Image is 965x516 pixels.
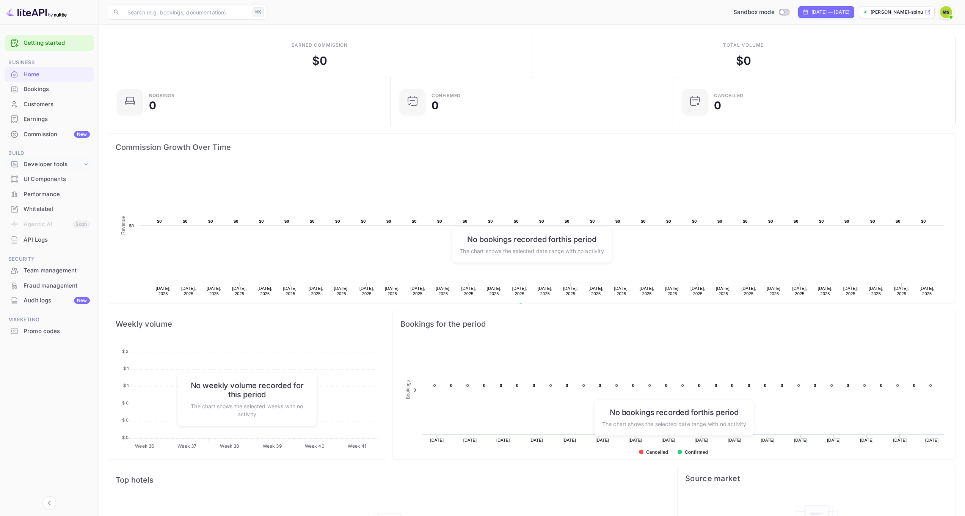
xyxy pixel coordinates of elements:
[602,420,746,428] p: The chart shows the selected date range with no activity
[743,219,748,223] text: $0
[565,219,570,223] text: $0
[309,286,323,296] text: [DATE], 2025
[843,286,858,296] text: [DATE], 2025
[562,438,576,442] text: [DATE]
[665,286,680,296] text: [DATE], 2025
[5,316,94,324] span: Marketing
[685,450,708,455] text: Confirmed
[512,286,527,296] text: [DATE], 2025
[129,223,134,228] text: $0
[207,286,221,296] text: [DATE], 2025
[432,100,439,111] div: 0
[794,438,808,442] text: [DATE]
[156,286,171,296] text: [DATE], 2025
[5,233,94,247] div: API Logs
[715,383,717,388] text: 0
[122,417,129,423] tspan: $ 0
[412,219,417,223] text: $0
[6,6,67,18] img: LiteAPI logo
[733,8,775,17] span: Sandbox mode
[863,383,866,388] text: 0
[466,383,469,388] text: 0
[5,172,94,187] div: UI Components
[731,383,733,388] text: 0
[919,286,934,296] text: [DATE], 2025
[5,233,94,247] a: API Logs
[122,400,129,406] tspan: $ 0
[698,383,700,388] text: 0
[5,97,94,112] div: Customers
[436,286,450,296] text: [DATE], 2025
[463,219,468,223] text: $0
[5,58,94,67] span: Business
[566,383,568,388] text: 0
[183,219,188,223] text: $0
[496,438,510,442] text: [DATE]
[123,383,129,388] tspan: $ 1
[135,443,154,449] tspan: Week 36
[640,286,654,296] text: [DATE], 2025
[648,383,651,388] text: 0
[460,247,604,255] p: The chart shows the selected date range with no activity
[181,286,196,296] text: [DATE], 2025
[529,438,543,442] text: [DATE]
[847,383,849,388] text: 0
[5,187,94,201] a: Performance
[615,383,618,388] text: 0
[5,202,94,216] a: Whitelabel
[896,383,899,388] text: 0
[42,496,56,510] button: Collapse navigation
[5,158,94,171] div: Developer tools
[5,293,94,307] a: Audit logsNew
[5,127,94,142] div: CommissionNew
[335,219,340,223] text: $0
[714,100,721,111] div: 0
[24,236,90,244] div: API Logs
[549,383,552,388] text: 0
[768,219,773,223] text: $0
[526,303,545,308] text: Revenue
[121,216,126,234] text: Revenue
[334,286,349,296] text: [DATE], 2025
[5,324,94,338] a: Promo codes
[692,219,697,223] text: $0
[220,443,239,449] tspan: Week 38
[690,286,705,296] text: [DATE], 2025
[781,383,783,388] text: 0
[24,190,90,199] div: Performance
[5,112,94,126] a: Earnings
[614,286,629,296] text: [DATE], 2025
[123,5,249,20] input: Search (e.g. bookings, documentation)
[893,438,907,442] text: [DATE]
[717,219,722,223] text: $0
[827,438,841,442] text: [DATE]
[925,438,939,442] text: [DATE]
[794,219,799,223] text: $0
[871,9,923,16] p: [PERSON_NAME]-spinu-3d7jd.nui...
[116,318,378,330] span: Weekly volume
[533,383,535,388] text: 0
[177,443,196,449] tspan: Week 37
[797,383,800,388] text: 0
[400,318,948,330] span: Bookings for the period
[666,219,671,223] text: $0
[730,8,792,17] div: Switch to Production mode
[615,219,620,223] text: $0
[432,93,461,98] div: Confirmed
[259,219,264,223] text: $0
[665,383,667,388] text: 0
[894,286,909,296] text: [DATE], 2025
[116,474,663,486] span: Top hotels
[814,383,816,388] text: 0
[860,438,874,442] text: [DATE]
[24,205,90,214] div: Whitelabel
[234,219,239,223] text: $0
[685,474,948,483] span: Source market
[433,383,436,388] text: 0
[24,296,90,305] div: Audit logs
[596,438,609,442] text: [DATE]
[185,402,309,418] p: The chart shows the selected weeks with no activity
[602,407,746,417] h6: No bookings recorded for this period
[312,52,327,69] div: $ 0
[632,383,634,388] text: 0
